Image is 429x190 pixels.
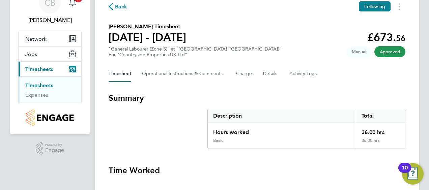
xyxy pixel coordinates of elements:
span: Callum Bradbury [18,16,82,24]
a: Expenses [25,92,48,98]
button: Timesheet [109,66,131,82]
h3: Time Worked [109,165,405,176]
button: Timesheets [19,62,81,76]
a: Go to home page [18,109,82,126]
div: 10 [402,168,408,177]
div: Description [208,109,356,123]
div: "General Labourer (Zone 5)" at "[GEOGRAPHIC_DATA] ([GEOGRAPHIC_DATA])" [109,46,282,58]
div: For "Countryside Properties UK Ltd" [109,52,282,58]
button: Open Resource Center, 10 new notifications [402,163,424,185]
div: 36.00 hrs [356,123,405,138]
span: Network [25,36,47,42]
span: Back [115,3,127,11]
button: Back [109,2,127,11]
button: Activity Logs [289,66,318,82]
span: This timesheet has been approved. [374,46,405,57]
button: Jobs [19,46,81,61]
a: Powered byEngage [36,142,64,155]
span: This timesheet was manually created. [346,46,372,57]
span: Powered by [45,142,64,148]
div: 36.00 hrs [356,138,405,149]
span: Engage [45,148,64,153]
button: Network [19,31,81,46]
app-decimal: £673. [367,31,405,44]
div: Timesheets [19,76,81,104]
h3: Summary [109,93,405,103]
a: Timesheets [25,82,53,89]
div: Basic [213,138,223,143]
button: Operational Instructions & Comments [142,66,225,82]
div: Hours worked [208,123,356,138]
h2: [PERSON_NAME] Timesheet [109,23,186,31]
img: countryside-properties-logo-retina.png [26,109,74,126]
span: Timesheets [25,66,53,72]
span: Following [364,3,385,9]
div: Summary [207,109,405,149]
span: Jobs [25,51,37,57]
button: Following [359,1,391,11]
button: Charge [236,66,252,82]
button: Timesheets Menu [393,1,405,12]
span: 56 [396,33,405,43]
button: Details [263,66,279,82]
h1: [DATE] - [DATE] [109,31,186,44]
div: Total [356,109,405,123]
